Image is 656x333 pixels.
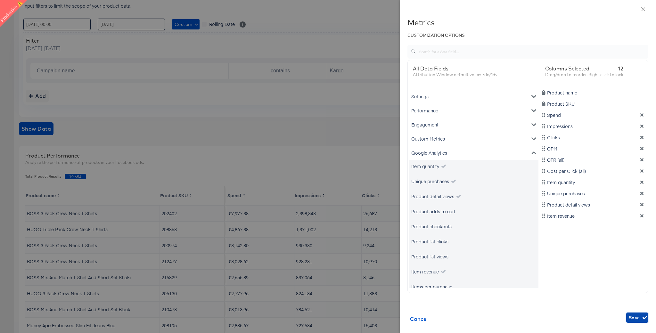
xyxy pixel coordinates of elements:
div: Item quantity [541,179,647,185]
input: Search for a data field... [416,42,648,56]
div: Drag/drop to reorder. Right click to lock [545,72,623,78]
span: Spend [547,112,561,118]
div: metrics-list [408,88,540,288]
div: Item revenue [411,268,439,275]
div: Engagement [409,118,538,132]
span: Product SKU [547,101,575,107]
div: Columns Selected [545,65,623,72]
div: Clicks [541,134,647,141]
div: Product list clicks [411,238,448,245]
div: Product adds to cart [411,208,455,215]
span: Product name [547,89,577,96]
div: Item revenue [541,213,647,219]
div: Spend [541,112,647,118]
div: Metrics [407,18,648,27]
div: Item quantity [411,163,439,169]
div: Performance [409,103,538,118]
span: Cost per Click (all) [547,168,586,174]
div: Cost per Click (all) [541,168,647,174]
span: CPM [547,145,557,152]
div: CUSTOMIZATION OPTIONS [407,32,648,38]
div: Attribution Window default value: 7dc/1dv [413,72,497,78]
span: Save [629,314,646,322]
div: Unique purchases [411,178,449,184]
div: Unique purchases [541,190,647,197]
div: CPM [541,145,647,152]
span: CTR (all) [547,157,564,163]
div: Google Analytics [409,146,538,160]
button: Save [626,313,648,323]
span: Impressions [547,123,573,129]
div: Custom Metrics [409,132,538,146]
span: Unique purchases [547,190,585,197]
div: Product detail views [541,201,647,208]
span: Cancel [410,314,428,323]
div: Product detail views [411,193,454,199]
span: Clicks [547,134,560,141]
span: Item quantity [547,179,575,185]
div: Impressions [541,123,647,129]
div: Items per purchase [411,283,452,290]
span: close [641,7,646,12]
div: CTR (all) [541,157,647,163]
span: Item revenue [547,213,575,219]
div: Product list views [411,253,448,260]
div: Product checkouts [411,223,452,230]
div: All Data Fields [413,65,497,72]
span: 12 [618,65,623,72]
span: Product detail views [547,201,590,208]
button: Cancel [407,313,430,325]
div: dimension-list [540,60,648,293]
div: Settings [409,89,538,103]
